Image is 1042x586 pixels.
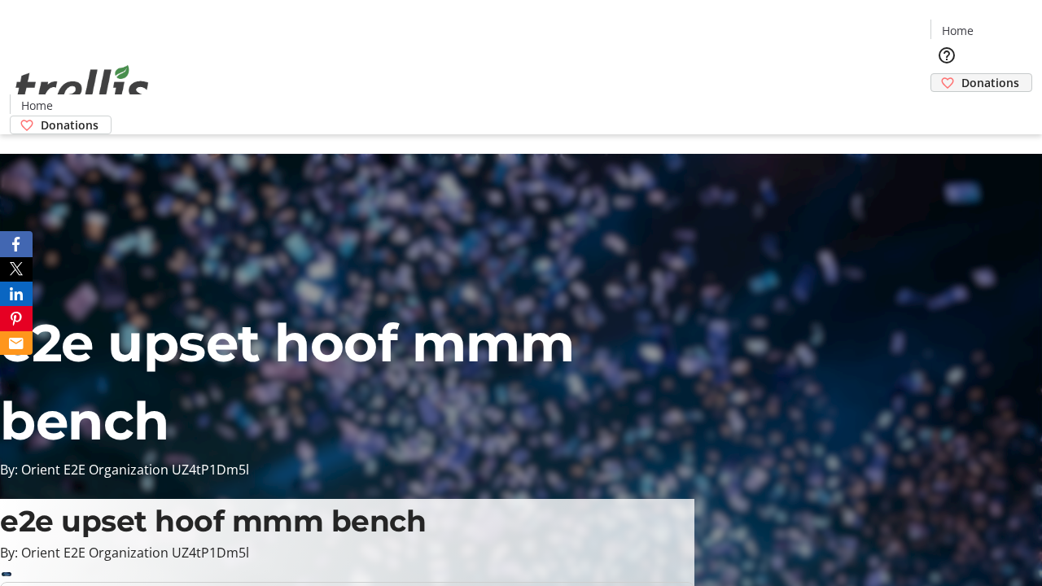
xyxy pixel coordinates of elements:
a: Donations [10,116,112,134]
button: Help [930,39,963,72]
a: Home [931,22,983,39]
img: Orient E2E Organization UZ4tP1Dm5l's Logo [10,47,155,129]
a: Donations [930,73,1032,92]
span: Home [942,22,974,39]
span: Home [21,97,53,114]
button: Cart [930,92,963,125]
span: Donations [961,74,1019,91]
span: Donations [41,116,99,133]
a: Home [11,97,63,114]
